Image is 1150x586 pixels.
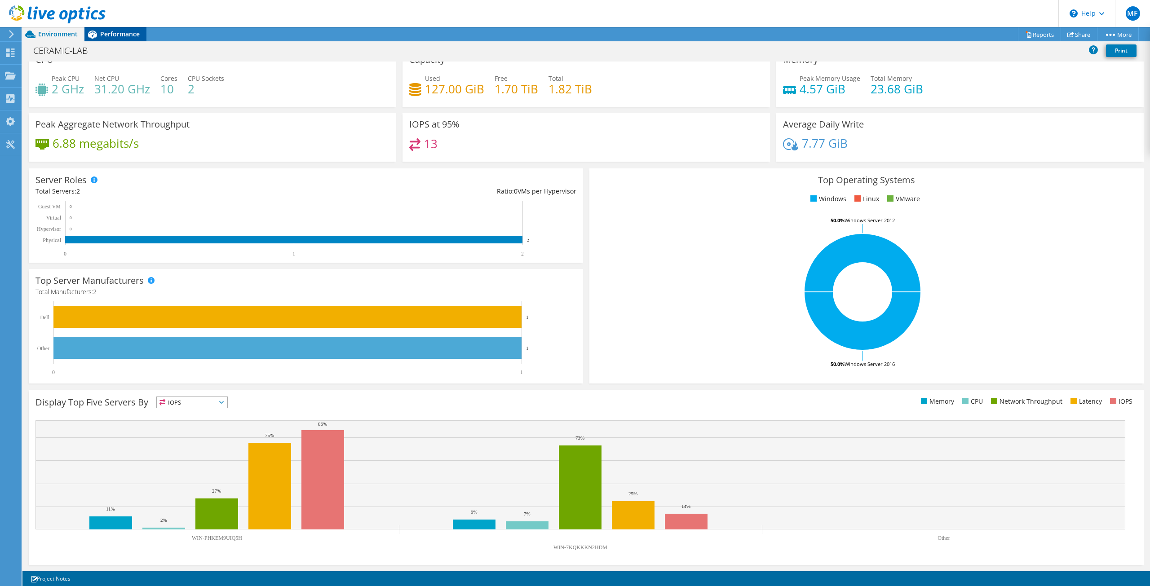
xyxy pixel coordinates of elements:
text: 0 [70,204,72,209]
text: 75% [265,432,274,438]
span: MF [1126,6,1140,21]
text: Dell [40,314,49,321]
text: 14% [681,503,690,509]
h4: 7.77 GiB [802,138,848,148]
h4: 6.88 megabits/s [53,138,139,148]
h3: Server Roles [35,175,87,185]
li: VMware [885,194,920,204]
text: Other [37,345,49,352]
h4: Total Manufacturers: [35,287,576,297]
span: Cores [160,74,177,83]
span: Peak Memory Usage [800,74,860,83]
text: Guest VM [38,203,61,210]
span: Environment [38,30,78,38]
text: WIN-PHKEM9UIQ5H [192,535,242,541]
span: CPU Sockets [188,74,224,83]
a: Share [1061,27,1097,41]
h4: 2 GHz [52,84,84,94]
h4: 31.20 GHz [94,84,150,94]
h4: 13 [424,139,438,149]
text: 86% [318,421,327,427]
span: Total Memory [871,74,912,83]
li: IOPS [1108,397,1132,406]
text: Hypervisor [37,226,61,232]
text: 0 [64,251,66,257]
text: 2 [521,251,524,257]
text: 25% [628,491,637,496]
h1: CERAMIC-LAB [29,46,102,56]
h3: Peak Aggregate Network Throughput [35,119,190,129]
span: Performance [100,30,140,38]
text: 9% [471,509,478,515]
h4: 10 [160,84,177,94]
text: WIN-7KQKKKN2HDM [553,544,607,551]
a: Project Notes [24,573,77,584]
tspan: Windows Server 2016 [845,361,895,367]
span: 2 [93,287,97,296]
span: IOPS [157,397,227,408]
li: Memory [919,397,954,406]
div: Ratio: VMs per Hypervisor [306,186,576,196]
div: Total Servers: [35,186,306,196]
a: More [1097,27,1139,41]
h3: CPU [35,55,53,65]
h4: 23.68 GiB [871,84,923,94]
span: Net CPU [94,74,119,83]
text: 0 [52,369,55,375]
text: 1 [526,345,529,351]
h3: Top Server Manufacturers [35,276,144,286]
li: Windows [808,194,846,204]
span: Peak CPU [52,74,80,83]
text: 2 [527,238,529,242]
h4: 127.00 GiB [425,84,484,94]
tspan: 50.0% [831,217,845,224]
span: 0 [514,187,517,195]
a: Reports [1018,27,1061,41]
span: Used [425,74,440,83]
span: 2 [76,187,80,195]
a: Print [1106,44,1137,57]
text: 73% [575,435,584,441]
text: Other [938,535,950,541]
h4: 2 [188,84,224,94]
text: 1 [520,369,523,375]
h4: 4.57 GiB [800,84,860,94]
h4: 1.70 TiB [495,84,538,94]
li: CPU [960,397,983,406]
h3: IOPS at 95% [409,119,460,129]
text: Virtual [46,215,62,221]
text: 11% [106,506,115,511]
svg: \n [1070,9,1078,18]
li: Linux [852,194,879,204]
h3: Capacity [409,55,445,65]
h3: Top Operating Systems [596,175,1137,185]
text: 27% [212,488,221,493]
li: Latency [1068,397,1102,406]
span: Total [548,74,563,83]
h4: 1.82 TiB [548,84,592,94]
span: Free [495,74,508,83]
text: 7% [524,511,531,516]
text: 0 [70,216,72,220]
h3: Memory [783,55,818,65]
li: Network Throughput [989,397,1062,406]
tspan: 50.0% [831,361,845,367]
text: 0 [70,227,72,231]
text: Physical [43,237,61,243]
text: 2% [160,517,167,523]
text: 1 [526,314,529,320]
text: 1 [292,251,295,257]
h3: Average Daily Write [783,119,864,129]
tspan: Windows Server 2012 [845,217,895,224]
